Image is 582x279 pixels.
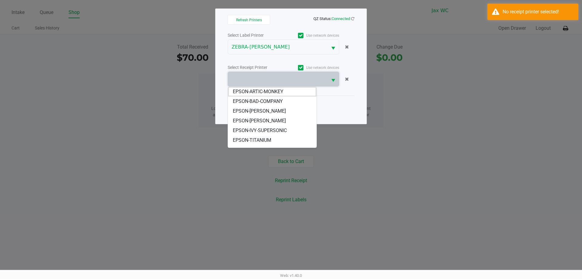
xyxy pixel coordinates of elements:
span: EPSON-[PERSON_NAME] [233,117,286,124]
div: Select Label Printer [228,32,283,39]
span: Connected [332,16,350,21]
span: EPSON-ARTIC-MONKEY [233,88,283,95]
span: EPSON-WINNIE-THE-POOH [233,146,290,154]
div: No receipt printer selected! [503,8,574,15]
div: Select Receipt Printer [228,64,283,71]
span: Refresh Printers [236,18,262,22]
span: EPSON-TITANIUM [233,137,271,144]
span: EPSON-IVY-SUPERSONIC [233,127,287,134]
button: Select [327,72,339,86]
span: Web: v1.40.0 [280,273,302,278]
span: EPSON-[PERSON_NAME] [233,107,286,115]
button: Refresh Printers [228,15,270,25]
label: Use network devices [283,65,339,70]
span: EPSON-BAD-COMPANY [233,98,283,105]
span: ZEBRA-[PERSON_NAME] [232,43,324,51]
button: Select [327,40,339,54]
label: Use network devices [283,33,339,38]
span: QZ Status: [313,16,354,21]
